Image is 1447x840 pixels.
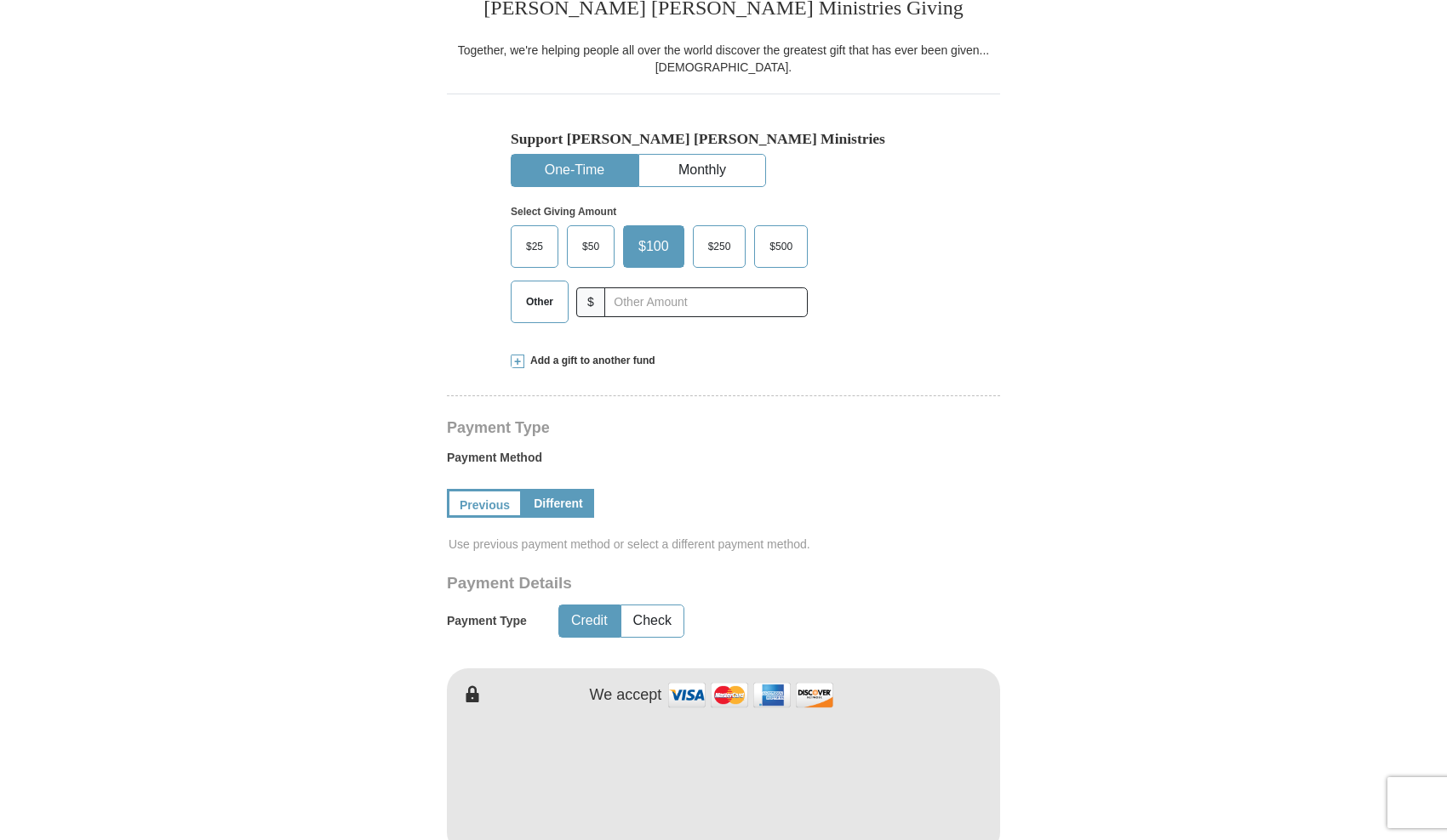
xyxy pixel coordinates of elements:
[449,536,1002,553] span: Use previous payment method or select a different payment method.
[576,287,605,317] span: $
[447,449,1000,474] label: Payment Method
[524,354,655,368] span: Add a gift to another fund
[630,234,678,259] span: $100
[590,686,662,705] h4: We accept
[518,234,552,259] span: $25
[523,489,594,518] a: Different
[447,574,881,593] h3: Payment Details
[574,234,608,259] span: $50
[639,155,765,186] button: Monthly
[447,614,527,628] h5: Payment Type
[700,234,740,259] span: $250
[447,489,523,518] a: Previous
[447,42,1000,76] div: Together, we're helping people all over the world discover the greatest gift that has ever been g...
[447,421,1000,434] h4: Payment Type
[761,234,801,259] span: $500
[604,287,808,317] input: Other Amount
[666,677,836,713] img: credit cards accepted
[621,605,683,637] button: Check
[511,130,936,148] h5: Support [PERSON_NAME] [PERSON_NAME] Ministries
[518,289,562,315] span: Other
[511,206,616,218] strong: Select Giving Amount
[559,605,620,637] button: Credit
[512,155,638,186] button: One-Time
